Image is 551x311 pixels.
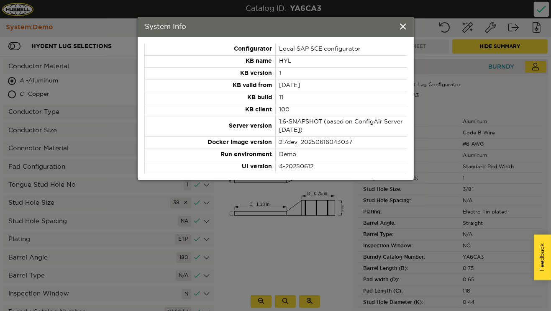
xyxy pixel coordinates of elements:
[276,44,407,55] td: Local SAP SCE configurator
[276,56,407,68] td: HYL
[276,149,407,161] td: Demo
[276,137,407,149] td: 2.7dev_20250616043037
[276,116,407,137] td: 1.6-SNAPSHOT (based on ConfigAir Server [DATE])
[144,116,276,137] td: Server version
[276,92,407,104] td: 11
[144,137,276,149] td: Docker image version
[276,161,407,173] td: 4-20250612
[144,149,276,161] td: Run environment
[276,104,407,116] td: 100
[138,17,414,37] div: System Info
[144,44,276,55] td: Configurator
[276,68,407,80] td: 1
[144,68,276,80] td: KB version
[144,80,276,92] td: KB valid from
[144,104,276,116] td: KB client
[144,161,276,173] td: UI version
[144,56,276,68] td: KB name
[144,92,276,104] td: KB build
[276,80,407,92] td: [DATE]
